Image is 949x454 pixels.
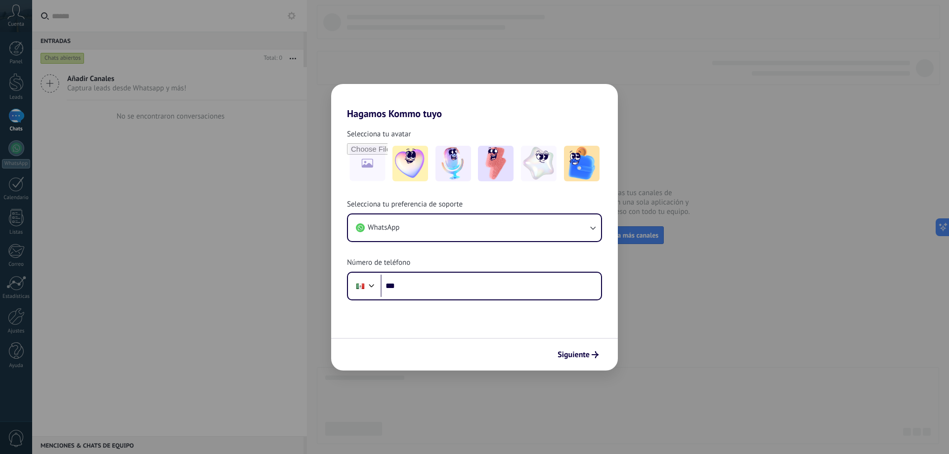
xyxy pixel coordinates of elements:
span: WhatsApp [368,223,399,233]
button: Siguiente [553,346,603,363]
img: -3.jpeg [478,146,514,181]
span: Número de teléfono [347,258,410,268]
span: Selecciona tu preferencia de soporte [347,200,463,209]
img: -4.jpeg [521,146,557,181]
div: Mexico: + 52 [351,276,370,296]
h2: Hagamos Kommo tuyo [331,84,618,120]
img: -1.jpeg [392,146,428,181]
img: -2.jpeg [435,146,471,181]
button: WhatsApp [348,214,601,241]
span: Selecciona tu avatar [347,129,411,139]
img: -5.jpeg [564,146,600,181]
span: Siguiente [558,351,590,358]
